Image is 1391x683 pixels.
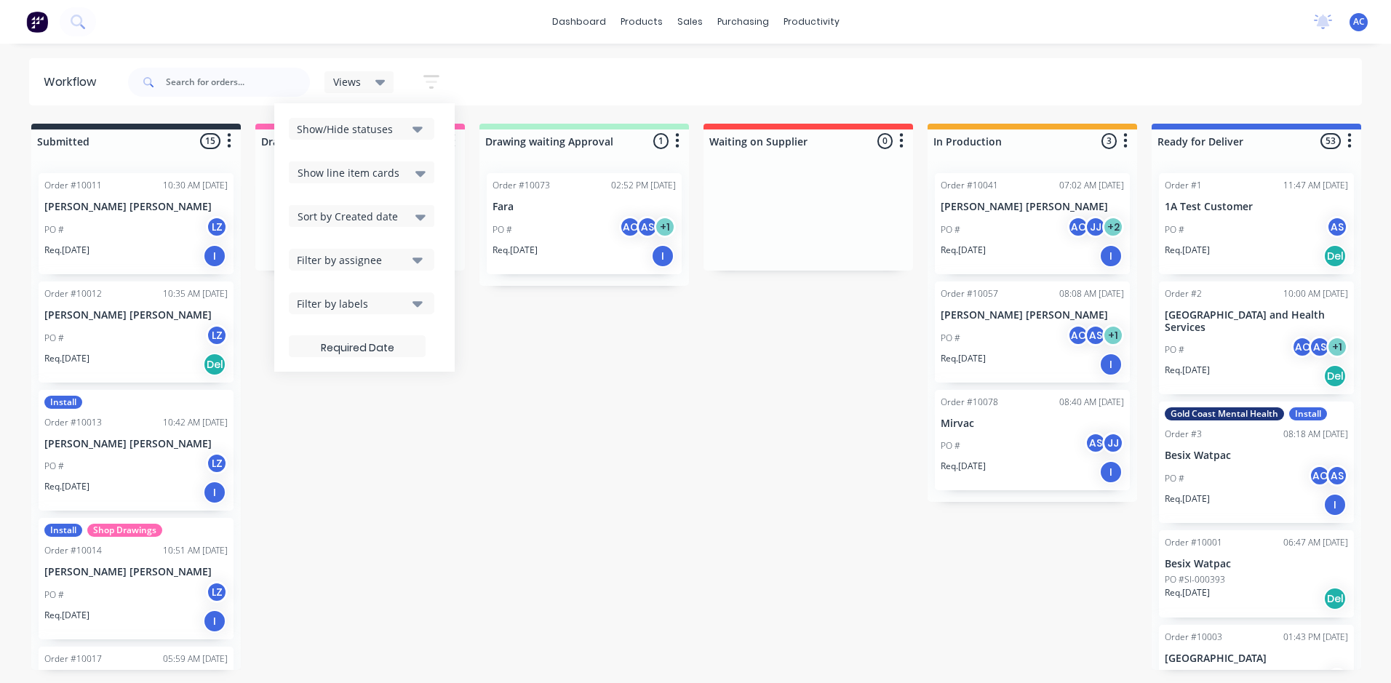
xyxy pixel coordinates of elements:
div: Workflow [44,73,103,91]
p: Req. [DATE] [44,480,89,493]
p: PO # [1165,223,1184,236]
p: PO # [941,223,960,236]
div: + 2 [1102,216,1124,238]
div: AS [637,216,658,238]
div: AS [1309,336,1331,358]
div: 07:02 AM [DATE] [1059,179,1124,192]
button: Show/Hide statuses [289,118,434,140]
div: AS [1326,465,1348,487]
p: Besix Watpac [1165,450,1348,462]
div: Install [1289,407,1327,420]
div: Del [1323,244,1347,268]
p: PO # [1165,343,1184,356]
div: I [1099,353,1123,376]
p: PO # [44,460,64,473]
p: Req. [DATE] [941,244,986,257]
p: [GEOGRAPHIC_DATA] [1165,652,1348,665]
div: Order #1007302:52 PM [DATE]FaraPO #ACAS+1Req.[DATE]I [487,173,682,274]
div: Shop Drawings [87,524,162,537]
div: LZ [206,452,228,474]
div: Filter by labels [297,296,407,311]
div: sales [670,11,710,33]
div: 10:35 AM [DATE] [163,287,228,300]
div: 08:40 AM [DATE] [1059,396,1124,409]
div: I [1099,244,1123,268]
div: Del [1323,364,1347,388]
div: Order #10014 [44,544,102,557]
p: PO # [44,223,64,236]
div: Order #1007808:40 AM [DATE]MirvacPO #ASJJReq.[DATE]I [935,390,1130,491]
div: Order #10003 [1165,631,1222,644]
p: Req. [DATE] [1165,492,1210,506]
div: 10:30 AM [DATE] [163,179,228,192]
div: Install [44,524,82,537]
p: Mirvac [941,418,1124,430]
div: JJ [1102,432,1124,454]
div: AC [1291,336,1313,358]
div: Order #10041 [941,179,998,192]
div: + 1 [654,216,676,238]
p: Req. [DATE] [941,352,986,365]
p: [PERSON_NAME] [PERSON_NAME] [44,309,228,321]
div: Order #10013 [44,416,102,429]
p: Req. [DATE] [44,244,89,257]
div: Install [44,396,82,409]
div: Order #1 [1165,179,1202,192]
div: 06:47 AM [DATE] [1283,536,1348,549]
div: JJ [1085,216,1107,238]
div: Order #10078 [941,396,998,409]
div: 08:18 AM [DATE] [1283,428,1348,441]
img: Factory [26,11,48,33]
div: Gold Coast Mental HealthInstallOrder #308:18 AM [DATE]Besix WatpacPO #ACASReq.[DATE]I [1159,402,1354,523]
div: purchasing [710,11,776,33]
input: Required Date [290,334,425,362]
div: Gold Coast Mental Health [1165,407,1284,420]
span: Views [333,74,361,89]
p: Req. [DATE] [44,609,89,622]
p: PO # [493,223,512,236]
div: Order #1004107:02 AM [DATE][PERSON_NAME] [PERSON_NAME]PO #ACJJ+2Req.[DATE]I [935,173,1130,274]
button: Filter by assignee [289,249,434,271]
div: Order #1005708:08 AM [DATE][PERSON_NAME] [PERSON_NAME]PO #ACAS+1Req.[DATE]I [935,281,1130,383]
p: Besix Watpac [1165,558,1348,570]
div: Order #2 [1165,287,1202,300]
div: 08:08 AM [DATE] [1059,287,1124,300]
div: + 1 [1102,324,1124,346]
p: PO # [941,439,960,452]
div: 11:47 AM [DATE] [1283,179,1348,192]
button: Filter by labels [289,292,434,314]
div: 01:43 PM [DATE] [1283,631,1348,644]
div: AC [619,216,641,238]
div: 02:52 PM [DATE] [611,179,676,192]
div: LZ [206,581,228,603]
div: InstallShop DrawingsOrder #1001410:51 AM [DATE][PERSON_NAME] [PERSON_NAME]PO #LZReq.[DATE]I [39,518,234,639]
div: 10:00 AM [DATE] [1283,287,1348,300]
span: Sort by Created date [298,209,398,224]
span: Show line item cards [298,165,399,180]
p: 1A Test Customer [1165,201,1348,213]
div: 10:42 AM [DATE] [163,416,228,429]
div: 10:51 AM [DATE] [163,544,228,557]
div: I [203,244,226,268]
div: + 1 [1326,336,1348,358]
div: AS [1085,432,1107,454]
div: I [203,481,226,504]
div: Order #10012 [44,287,102,300]
div: products [613,11,670,33]
div: LZ [206,324,228,346]
p: Fara [493,201,676,213]
div: Order #1001210:35 AM [DATE][PERSON_NAME] [PERSON_NAME]PO #LZReq.[DATE]Del [39,281,234,383]
p: Req. [DATE] [44,352,89,365]
div: Del [1323,587,1347,610]
p: [PERSON_NAME] [PERSON_NAME] [44,566,228,578]
div: Order #111:47 AM [DATE]1A Test CustomerPO #ASReq.[DATE]Del [1159,173,1354,274]
p: Req. [DATE] [1165,586,1210,599]
div: Show/Hide statuses [297,121,407,137]
p: [PERSON_NAME] [PERSON_NAME] [44,438,228,450]
p: [PERSON_NAME] [PERSON_NAME] [44,201,228,213]
div: AC [1067,216,1089,238]
div: 05:59 AM [DATE] [163,652,228,666]
div: InstallOrder #1001310:42 AM [DATE][PERSON_NAME] [PERSON_NAME]PO #LZReq.[DATE]I [39,390,234,511]
p: Req. [DATE] [493,244,538,257]
a: dashboard [545,11,613,33]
